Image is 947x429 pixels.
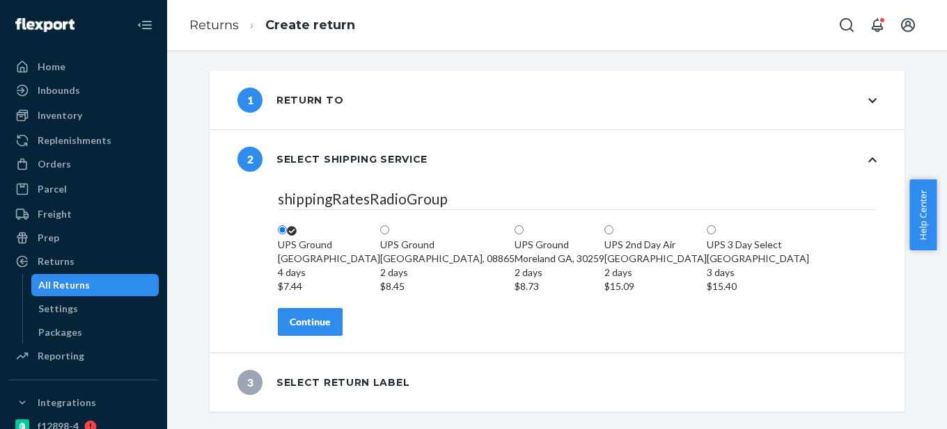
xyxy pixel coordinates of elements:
div: [GEOGRAPHIC_DATA], 08865 [380,252,515,293]
div: Freight [38,207,72,221]
div: 4 days [278,266,380,280]
input: UPS 3 Day Select[GEOGRAPHIC_DATA]3 days$15.40 [707,225,716,234]
a: Home [8,56,159,78]
button: Open account menu [894,11,922,39]
div: [GEOGRAPHIC_DATA] [707,252,809,293]
button: Close Navigation [131,11,159,39]
div: [GEOGRAPHIC_DATA] [604,252,707,293]
div: Prep [38,231,59,245]
a: Reporting [8,345,159,367]
a: Orders [8,153,159,175]
div: UPS 2nd Day Air [604,238,707,252]
div: Moreland GA, 30259 [515,252,604,293]
div: $8.73 [515,280,604,293]
a: Returns [8,250,159,273]
input: UPS Ground[GEOGRAPHIC_DATA], 088652 days$8.45 [380,225,389,234]
input: UPS GroundMoreland GA, 302592 days$8.73 [515,225,524,234]
span: 3 [237,370,263,395]
span: 2 [237,147,263,172]
button: Open Search Box [833,11,861,39]
div: Inbounds [38,83,80,97]
ol: breadcrumbs [178,5,366,46]
div: Parcel [38,182,67,196]
a: All Returns [31,274,159,296]
a: Returns [189,17,239,33]
div: Integrations [38,396,96,410]
span: 1 [237,88,263,113]
div: UPS 3 Day Select [707,238,809,252]
div: Inventory [38,108,82,122]
div: $7.44 [278,280,380,293]
a: Packages [31,321,159,343]
a: Create return [265,17,355,33]
div: Packages [38,325,82,339]
button: Open notifications [863,11,891,39]
div: UPS Ground [278,238,380,252]
div: 3 days [707,266,809,280]
div: $15.09 [604,280,707,293]
a: Inventory [8,104,159,127]
legend: shippingRatesRadioGroup [278,188,877,210]
div: Return to [237,88,343,113]
a: Settings [31,298,159,320]
a: Prep [8,227,159,249]
div: Home [38,60,65,74]
input: UPS 2nd Day Air[GEOGRAPHIC_DATA]2 days$15.09 [604,225,613,234]
a: Freight [8,203,159,225]
div: Select return label [237,370,409,395]
div: Settings [38,302,78,316]
div: 2 days [515,266,604,280]
button: Help Center [909,179,937,250]
div: All Returns [38,278,90,292]
div: Returns [38,254,75,268]
div: [GEOGRAPHIC_DATA] [278,252,380,293]
div: $8.45 [380,280,515,293]
div: 2 days [604,266,707,280]
div: Reporting [38,349,84,363]
button: Continue [278,308,343,336]
div: Replenishments [38,133,111,147]
div: Orders [38,157,71,171]
a: Parcel [8,178,159,200]
div: UPS Ground [380,238,515,252]
div: Continue [290,315,331,329]
div: UPS Ground [515,238,604,252]
div: Select shipping service [237,147,428,172]
a: Replenishments [8,129,159,152]
button: Integrations [8,391,159,414]
div: 2 days [380,266,515,280]
input: UPS Ground[GEOGRAPHIC_DATA]4 days$7.44 [278,225,287,234]
a: Inbounds [8,79,159,102]
div: $15.40 [707,280,809,293]
img: Flexport logo [15,18,75,32]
